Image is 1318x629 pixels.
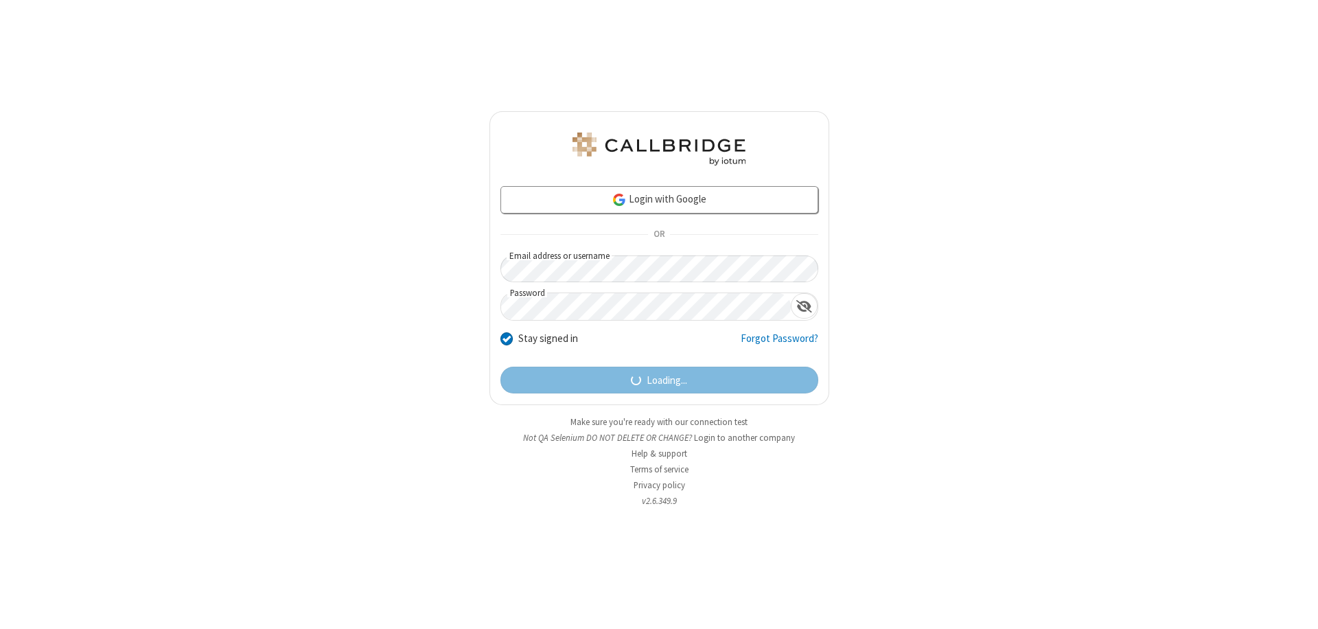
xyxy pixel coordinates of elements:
a: Forgot Password? [741,331,818,357]
a: Make sure you're ready with our connection test [570,416,748,428]
span: Loading... [647,373,687,389]
img: QA Selenium DO NOT DELETE OR CHANGE [570,133,748,165]
a: Help & support [632,448,687,459]
img: google-icon.png [612,192,627,207]
label: Stay signed in [518,331,578,347]
span: OR [648,225,670,244]
li: v2.6.349.9 [489,494,829,507]
button: Loading... [500,367,818,394]
li: Not QA Selenium DO NOT DELETE OR CHANGE? [489,431,829,444]
button: Login to another company [694,431,795,444]
div: Show password [791,293,818,319]
a: Login with Google [500,186,818,214]
a: Terms of service [630,464,689,475]
a: Privacy policy [634,479,685,491]
input: Email address or username [500,255,818,282]
input: Password [501,293,791,320]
